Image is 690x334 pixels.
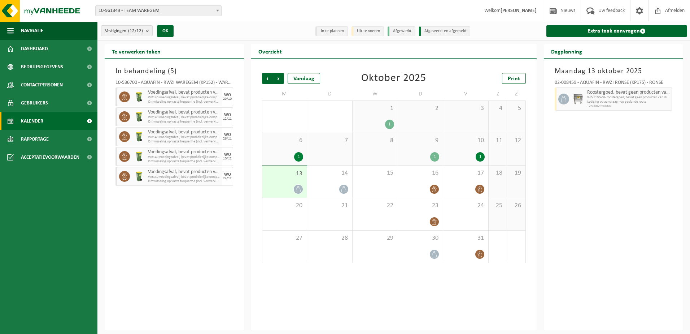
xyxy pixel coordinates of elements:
span: 27 [266,234,303,242]
div: 26/11 [223,137,232,141]
count: (12/12) [128,29,143,33]
span: Kalender [21,112,43,130]
td: W [353,87,398,100]
span: 21 [311,202,349,210]
strong: [PERSON_NAME] [501,8,537,13]
a: Extra taak aanvragen [546,25,687,37]
div: 1 [476,152,485,162]
span: Omwisseling op vaste frequentie (incl. verwerking) [148,159,220,164]
div: WO [224,133,231,137]
div: 29/10 [223,97,232,101]
span: 29 [356,234,394,242]
span: Volgende [273,73,284,84]
span: 2 [402,104,440,112]
span: Vestigingen [105,26,143,37]
div: WO [224,93,231,97]
span: Omwisseling op vaste frequentie (incl. verwerking) [148,179,220,184]
span: T250002950668 [587,104,670,108]
span: 12 [511,137,521,145]
span: 20 [266,202,303,210]
span: 9 [402,137,440,145]
span: Gebruikers [21,94,48,112]
span: Voedingsafval, bevat producten van dierlijke oorsprong, onverpakt, categorie 3 [148,90,220,95]
span: 4 [492,104,503,112]
span: 24 [447,202,485,210]
span: 28 [311,234,349,242]
span: 10-961349 - TEAM WAREGEM [95,5,222,16]
span: 11 [492,137,503,145]
span: 17 [447,169,485,177]
span: Omwisseling op vaste frequentie (incl. verwerking) [148,120,220,124]
div: WO [224,153,231,157]
h3: In behandeling ( ) [115,66,233,77]
span: WB-1100-GA roostergoed, bevat geen producten van dierlijke o [587,95,670,100]
div: WO [224,172,231,177]
button: OK [157,25,174,37]
span: WB140 voedingsafval, bevat prod dierlijke oorsprong, onve [148,95,220,100]
span: Voedingsafval, bevat producten van dierlijke oorsprong, onverpakt, categorie 3 [148,110,220,115]
img: WB-0140-HPE-GN-50 [134,111,144,122]
span: 13 [266,170,303,178]
span: 3 [447,104,485,112]
span: 10 [447,137,485,145]
span: 10-961349 - TEAM WAREGEM [96,6,221,16]
span: Navigatie [21,22,43,40]
span: 1 [356,104,394,112]
span: 19 [511,169,521,177]
span: Bedrijfsgegevens [21,58,63,76]
div: 1 [385,120,394,129]
div: 24/12 [223,177,232,180]
span: 30 [402,234,440,242]
span: 5 [511,104,521,112]
h2: Dagplanning [544,44,589,58]
img: WB-0140-HPE-GN-50 [134,151,144,162]
h2: Te verwerken taken [105,44,168,58]
div: Vandaag [288,73,320,84]
li: Uit te voeren [351,26,384,36]
span: Omwisseling op vaste frequentie (incl. verwerking) [148,100,220,104]
span: WB140 voedingsafval, bevat prod dierlijke oorsprong, onve [148,155,220,159]
span: WB140 voedingsafval, bevat prod dierlijke oorsprong, onve [148,135,220,140]
span: 25 [492,202,503,210]
img: WB-0140-HPE-GN-50 [134,91,144,102]
span: 14 [311,169,349,177]
span: 18 [492,169,503,177]
a: Print [502,73,526,84]
span: Voedingsafval, bevat producten van dierlijke oorsprong, onverpakt, categorie 3 [148,169,220,175]
h3: Maandag 13 oktober 2025 [555,66,672,77]
td: V [443,87,489,100]
span: Roostergoed, bevat geen producten van dierlijke oorsprong [587,90,670,95]
span: Voedingsafval, bevat producten van dierlijke oorsprong, onverpakt, categorie 3 [148,149,220,155]
div: 10-536700 - AQUAFIN - RWZI WAREGEM (KP152) - WAREGEM [115,80,233,87]
td: Z [507,87,525,100]
span: Print [508,76,520,82]
div: 1 [294,152,303,162]
div: 02-008459 - AQUAFIN - RWZI RONSE (KP175) - RONSE [555,80,672,87]
span: Acceptatievoorwaarden [21,148,79,166]
td: Z [489,87,507,100]
li: In te plannen [315,26,348,36]
span: WB140 voedingsafval, bevat prod dierlijke oorsprong, onve [148,175,220,179]
img: WB-1100-GAL-GY-01 [573,94,584,104]
li: Afgewerkt en afgemeld [419,26,470,36]
button: Vestigingen(12/12) [101,25,153,36]
span: 26 [511,202,521,210]
span: 5 [170,68,174,75]
span: Vorige [262,73,273,84]
li: Afgewerkt [388,26,415,36]
span: Lediging op aanvraag - op geplande route [587,100,670,104]
span: 23 [402,202,440,210]
td: D [398,87,444,100]
div: WO [224,113,231,117]
span: Dashboard [21,40,48,58]
img: WB-0140-HPE-GN-50 [134,131,144,142]
div: Oktober 2025 [361,73,426,84]
h2: Overzicht [251,44,289,58]
span: 8 [356,137,394,145]
img: WB-0140-HPE-GN-50 [134,171,144,182]
div: 12/11 [223,117,232,121]
span: 22 [356,202,394,210]
span: 15 [356,169,394,177]
span: 16 [402,169,440,177]
td: M [262,87,307,100]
